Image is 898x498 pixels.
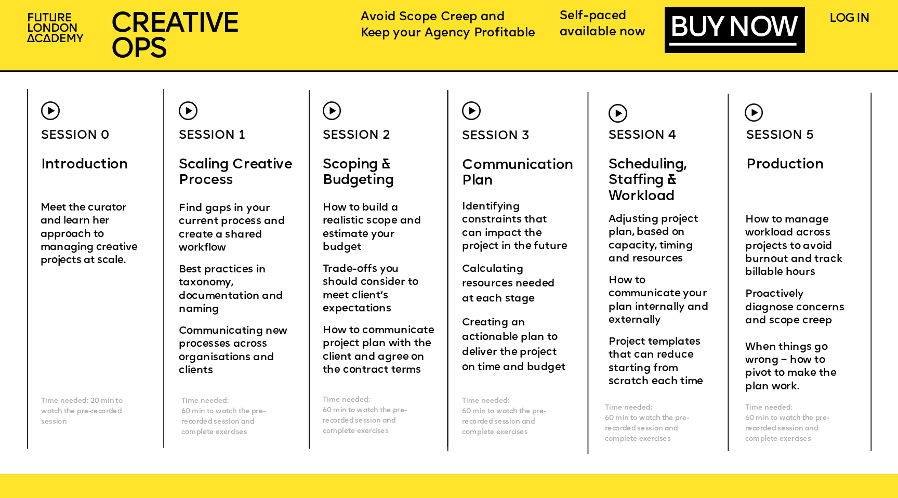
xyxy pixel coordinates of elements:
[111,10,238,64] span: CREATIVE OPS
[323,129,390,142] span: Session 2
[323,101,341,120] img: upload-60f0cde6-1fc7-443c-af28-15e41498aeec.png
[179,158,295,187] span: Scaling Creative Process
[745,103,763,122] img: upload-60f0cde6-1fc7-443c-af28-15e41498aeec.png
[605,404,689,442] span: Time needed: 60 min to watch the pre-recorded session and complete exercises
[41,129,110,142] span: Session 0
[41,216,140,266] span: and learn her approach to managing creative projects at scale.
[746,129,814,142] span: Session 5
[745,404,829,442] span: Time needed: 60 min to watch the pre-recorded session and complete exercises
[181,397,266,436] span: Time needed: 60 min to watch the pre-recorded session and complete exercises
[41,397,124,425] span: Time needed: 20 min to watch the pre-recorded session
[829,12,869,25] a: LOG IN
[462,317,565,372] span: Creating an actionable plan to deliver the project on time and budget
[361,10,505,23] span: Avoid Scope Creep and
[22,8,91,49] img: upload-2f72e7a8-3806-41e8-b55b-d754ac055a4a.png
[323,396,407,435] span: Time needed: 60 min to watch the pre-recorded session and complete exercises
[462,159,577,188] span: Communication Plan
[462,101,480,120] img: upload-60f0cde6-1fc7-443c-af28-15e41498aeec.png
[609,104,627,122] img: upload-60f0cde6-1fc7-443c-af28-15e41498aeec.png
[609,158,690,203] span: Scheduling, Staffing & Workload
[462,129,530,142] span: Session 3
[462,202,567,252] span: Identifying constraints that can impact the project in the future
[41,101,59,120] img: upload-60f0cde6-1fc7-443c-af28-15e41498aeec.png
[179,265,286,314] span: Best practices in taxonomy, documentation and naming
[462,397,546,436] span: Time needed: 60 min to watch the pre-recorded session and complete exercises
[323,325,437,375] span: How to communicate project plan with the client and agree on the contract terms
[179,326,290,376] span: Communicating new processes across organisations and clients
[745,215,845,278] span: How to manage workload across projects to avoid burnout and track billable hours
[745,342,839,392] span: When things go wrong – how to pivot to make the plan work.
[179,129,245,142] span: Session 1
[669,15,796,46] a: BUY NOW
[323,264,421,313] span: Trade-offs you should consider to meet client’s expectations
[560,25,645,38] span: available now
[323,202,424,252] span: How to build a realistic scope and estimate your budget
[41,158,128,172] span: Introduction
[560,10,626,23] span: Self-paced
[609,275,711,325] span: How to communicate your plan internally and externally
[462,264,558,304] span: Calculating resources needed at each stage
[609,129,676,142] span: Session 4
[745,289,847,326] span: Proactively diagnose concerns and scope creep
[179,101,197,120] img: upload-60f0cde6-1fc7-443c-af28-15e41498aeec.png
[41,202,126,213] span: Meet the curator
[609,337,703,387] span: Project templates that can reduce starting from scratch each time
[179,203,287,253] span: Find gaps in your current process and create a shared workflow
[746,158,824,172] span: Production
[609,214,701,264] span: Adjusting project plan, based on capacity, timing and resources
[361,27,535,40] span: Keep your Agency Profitable
[323,158,394,187] span: Scoping & Budgeting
